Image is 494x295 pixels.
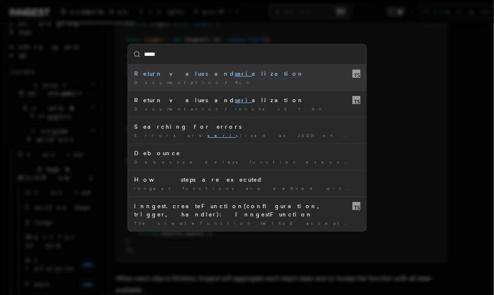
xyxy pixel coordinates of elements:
div: Return values and alization [135,96,360,104]
div: Debounce [135,149,360,157]
div: Searching for errors [135,122,360,131]
span: Documentation [135,106,222,111]
mark: seri [235,97,252,103]
div: The createFunction method accepts a es of arguments to … [135,220,360,226]
mark: seri [208,133,236,138]
span: Run [236,80,253,85]
div: How steps are executed [135,175,360,184]
div: Inngest functions are defined with a es of steps that … [135,185,360,192]
span: Documentation [135,80,222,85]
div: Return values and alization [135,70,360,78]
span: Invoke v3.7.0+ [236,106,326,111]
mark: seri [235,70,252,77]
div: inngest.createFunction(configuration, trigger, handler): InngestFunction [135,202,360,218]
div: Debounce delays function execution until a es of events are … [135,159,360,165]
span: / [225,106,232,111]
span: / [225,80,232,85]
div: Errors are alized as JSON on the output object. When … [135,132,360,139]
